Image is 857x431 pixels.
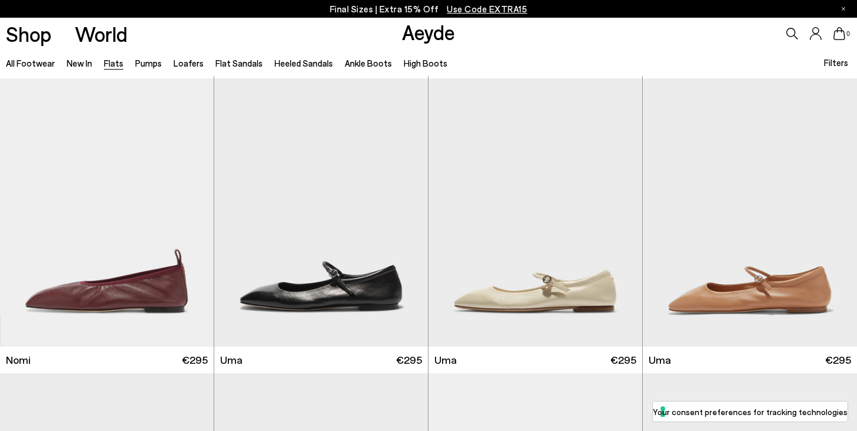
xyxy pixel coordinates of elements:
[215,58,263,68] a: Flat Sandals
[429,347,642,373] a: Uma €295
[643,347,857,373] a: Uma €295
[653,402,848,422] button: Your consent preferences for tracking technologies
[396,353,422,367] span: €295
[649,353,671,367] span: Uma
[104,58,123,68] a: Flats
[182,353,208,367] span: €295
[6,58,55,68] a: All Footwear
[330,2,528,17] p: Final Sizes | Extra 15% Off
[274,58,333,68] a: Heeled Sandals
[174,58,204,68] a: Loafers
[135,58,162,68] a: Pumps
[653,406,848,418] label: Your consent preferences for tracking technologies
[220,353,243,367] span: Uma
[402,19,455,44] a: Aeyde
[825,353,851,367] span: €295
[75,24,127,44] a: World
[345,58,392,68] a: Ankle Boots
[214,347,428,373] a: Uma €295
[434,353,457,367] span: Uma
[6,24,51,44] a: Shop
[824,57,848,68] span: Filters
[404,58,447,68] a: High Boots
[845,31,851,37] span: 0
[67,58,92,68] a: New In
[610,353,636,367] span: €295
[833,27,845,40] a: 0
[6,353,31,367] span: Nomi
[447,4,527,14] span: Navigate to /collections/ss25-final-sizes
[643,78,857,347] img: Uma Mary-Jane Flats
[429,78,642,347] img: Uma Mary-Jane Flats
[214,78,428,347] img: Uma Mary-Jane Flats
